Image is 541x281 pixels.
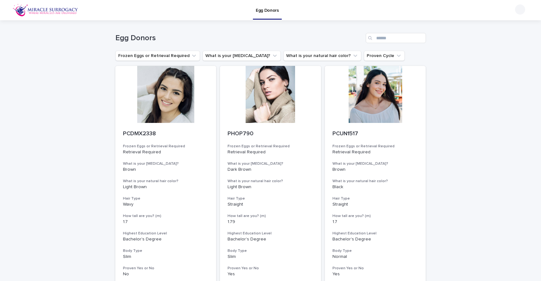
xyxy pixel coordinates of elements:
[332,196,418,201] h3: Hair Type
[332,248,418,253] h3: Body Type
[332,144,418,149] h3: Frozen Eggs or Retrieval Required
[228,271,313,277] p: Yes
[123,196,209,201] h3: Hair Type
[228,248,313,253] h3: Body Type
[228,144,313,149] h3: Frozen Eggs or Retrieval Required
[123,144,209,149] h3: Frozen Eggs or Retrieval Required
[123,131,209,137] p: PCDMX2338
[332,184,418,190] p: Black
[228,150,313,155] p: Retrieval Required
[123,179,209,184] h3: What is your natural hair color?
[123,237,209,242] p: Bachelor's Degree
[203,51,281,61] button: What is your eye color?
[332,131,418,137] p: PCUN1517
[332,254,418,259] p: Normal
[123,167,209,172] p: Brown
[228,214,313,219] h3: How tall are you? (m)
[332,237,418,242] p: Bachelor's Degree
[332,202,418,207] p: Straight
[228,196,313,201] h3: Hair Type
[228,254,313,259] p: Slim
[115,34,363,43] h1: Egg Donors
[228,131,313,137] p: PHOP790
[332,219,418,225] p: 1.7
[332,161,418,166] h3: What is your [MEDICAL_DATA]?
[123,219,209,225] p: 1.7
[228,184,313,190] p: Light Brown
[366,33,426,43] input: Search
[228,219,313,225] p: 1.79
[228,237,313,242] p: Bachelor's Degree
[123,266,209,271] h3: Proven Yes or No
[332,266,418,271] h3: Proven Yes or No
[364,51,405,61] button: Proven Cycle
[123,161,209,166] h3: What is your [MEDICAL_DATA]?
[228,231,313,236] h3: Highest Education Level
[123,202,209,207] p: Wavy
[332,167,418,172] p: Brown
[13,4,78,16] img: OiFFDOGZQuirLhrlO1ag
[332,271,418,277] p: Yes
[332,150,418,155] p: Retrieval Required
[332,231,418,236] h3: Highest Education Level
[283,51,361,61] button: What is your natural hair color?
[123,231,209,236] h3: Highest Education Level
[123,254,209,259] p: Slim
[228,202,313,207] p: Straight
[228,179,313,184] h3: What is your natural hair color?
[228,167,313,172] p: Dark Brown
[115,51,200,61] button: Frozen Eggs or Retrieval Required
[332,179,418,184] h3: What is your natural hair color?
[123,214,209,219] h3: How tall are you? (m)
[123,248,209,253] h3: Body Type
[123,271,209,277] p: No
[332,214,418,219] h3: How tall are you? (m)
[123,184,209,190] p: Light Brown
[228,266,313,271] h3: Proven Yes or No
[123,150,209,155] p: Retrieval Required
[228,161,313,166] h3: What is your [MEDICAL_DATA]?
